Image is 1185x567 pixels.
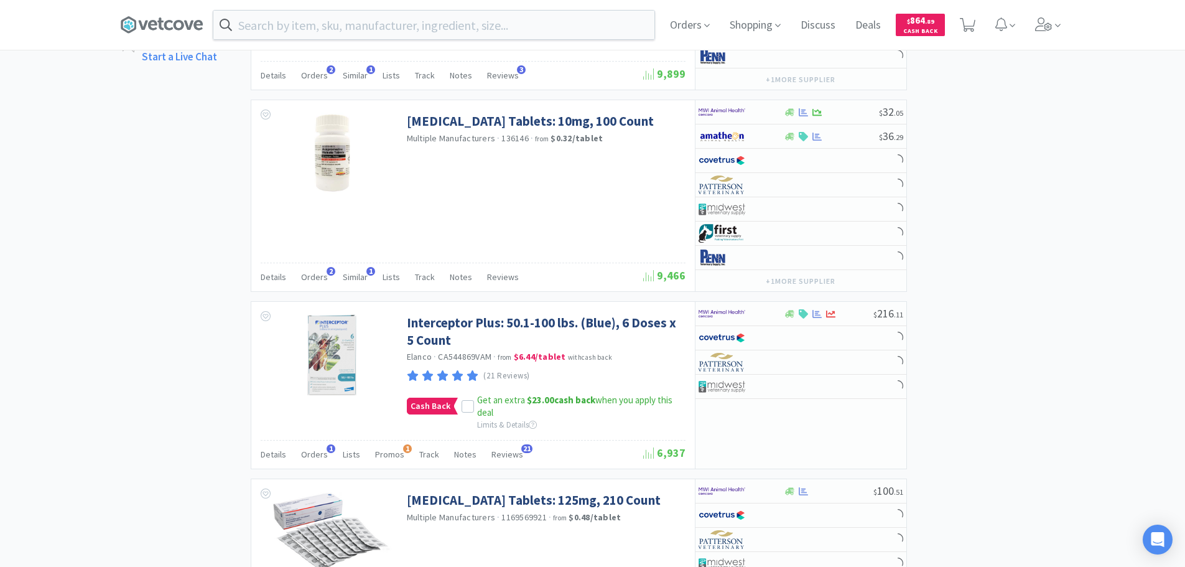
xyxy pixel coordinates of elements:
span: . 89 [925,17,934,26]
a: $864.89Cash Back [896,8,945,42]
span: $ [907,17,910,26]
span: Cash Back [903,28,937,36]
a: Deals [850,20,886,31]
input: Search by item, sku, manufacturer, ingredient, size... [213,11,654,39]
a: Discuss [796,20,840,31]
div: Open Intercom Messenger [1143,525,1173,555]
span: 864 [907,14,934,26]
